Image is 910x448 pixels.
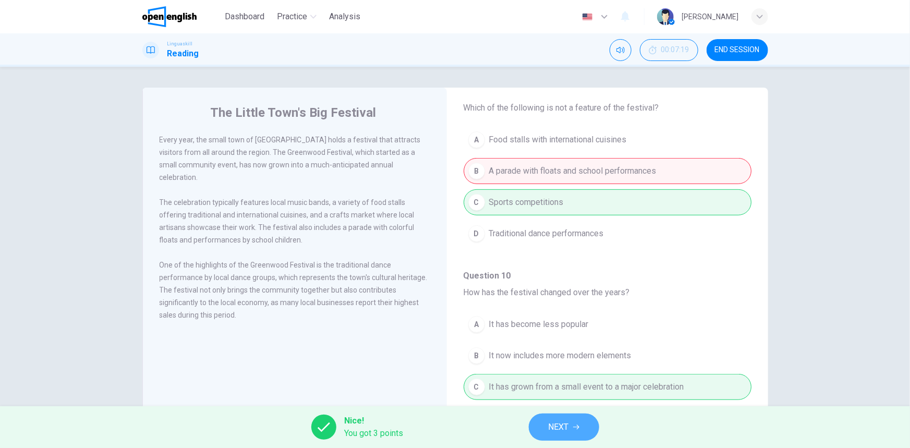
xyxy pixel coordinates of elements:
button: END SESSION [707,39,768,61]
span: Dashboard [225,10,264,23]
button: 00:07:19 [640,39,698,61]
span: You got 3 points [345,427,404,440]
span: NEXT [549,420,569,434]
img: en [581,13,594,21]
span: One of the highlights of the Greenwood Festival is the traditional dance performance by local dan... [160,261,428,319]
span: Analysis [329,10,360,23]
span: 00:07:19 [661,46,689,54]
span: Every year, the small town of [GEOGRAPHIC_DATA] holds a festival that attracts visitors from all ... [160,136,421,181]
span: END SESSION [715,46,760,54]
h4: Question 10 [464,270,751,282]
button: Dashboard [221,7,269,26]
button: Analysis [325,7,365,26]
a: OpenEnglish logo [142,6,221,27]
span: Nice! [345,415,404,427]
span: Which of the following is not a feature of the festival? [464,103,659,113]
div: Hide [640,39,698,61]
div: [PERSON_NAME] [682,10,739,23]
h4: The Little Town's Big Festival [211,104,377,121]
img: OpenEnglish logo [142,6,197,27]
img: Profile picture [657,8,674,25]
span: Linguaskill [167,40,193,47]
span: How has the festival changed over the years? [464,287,630,297]
button: NEXT [529,414,599,441]
div: Mute [610,39,632,61]
span: Practice [277,10,307,23]
h1: Reading [167,47,199,60]
span: The celebration typically features local music bands, a variety of food stalls offering tradition... [160,198,415,244]
button: Practice [273,7,321,26]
